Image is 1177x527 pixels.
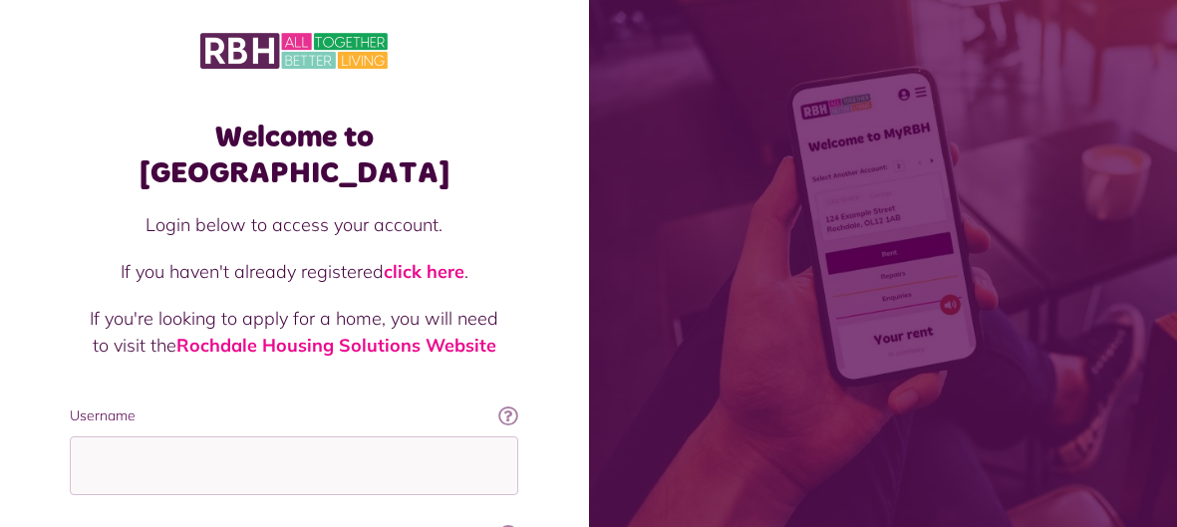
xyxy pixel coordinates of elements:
[90,258,498,285] p: If you haven't already registered .
[384,260,464,283] a: click here
[70,120,518,191] h1: Welcome to [GEOGRAPHIC_DATA]
[200,30,388,72] img: MyRBH
[90,211,498,238] p: Login below to access your account.
[90,305,498,359] p: If you're looking to apply for a home, you will need to visit the
[176,334,496,357] a: Rochdale Housing Solutions Website
[70,405,518,426] label: Username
